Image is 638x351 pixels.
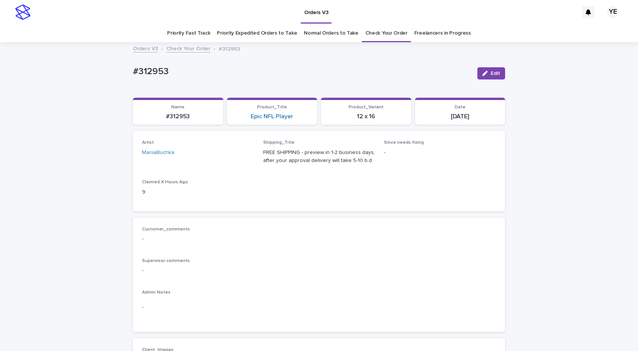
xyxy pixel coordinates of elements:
a: Epic NFL Player [251,113,293,120]
span: Product_Title [257,105,287,110]
span: Since needs fixing [384,140,424,145]
span: Product_Variant [349,105,384,110]
img: stacker-logo-s-only.png [15,5,30,20]
div: YE [607,6,619,18]
p: - [384,149,496,157]
span: Shipping_Title [263,140,295,145]
a: Normal Orders to Take [304,24,358,42]
p: - [142,235,496,243]
p: FREE SHIPPING - preview in 1-2 business days, after your approval delivery will take 5-10 b.d. [263,149,375,165]
p: [DATE] [420,113,501,120]
span: Admin Notes [142,290,171,295]
span: Edit [491,71,500,76]
a: Priority Expedited Orders to Take [217,24,297,42]
p: 12 x 16 [325,113,407,120]
a: Freelancers in Progress [414,24,471,42]
a: Check Your Order [166,44,210,52]
p: #312953 [219,44,240,52]
a: MariiaBuchka [142,149,174,157]
p: - [142,303,496,311]
span: Customer_comments [142,227,190,232]
p: #312953 [137,113,219,120]
span: Date [455,105,466,110]
a: Check Your Order [365,24,407,42]
a: Priority Fast Track [167,24,210,42]
span: Supervisor comments [142,259,190,263]
button: Edit [477,67,505,79]
span: Name [171,105,185,110]
p: - [142,267,496,275]
a: Orders V3 [133,44,158,52]
span: Claimed X Hours Ago [142,180,188,184]
p: 9 [142,188,254,196]
p: #312953 [133,66,471,77]
span: Artist [142,140,154,145]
